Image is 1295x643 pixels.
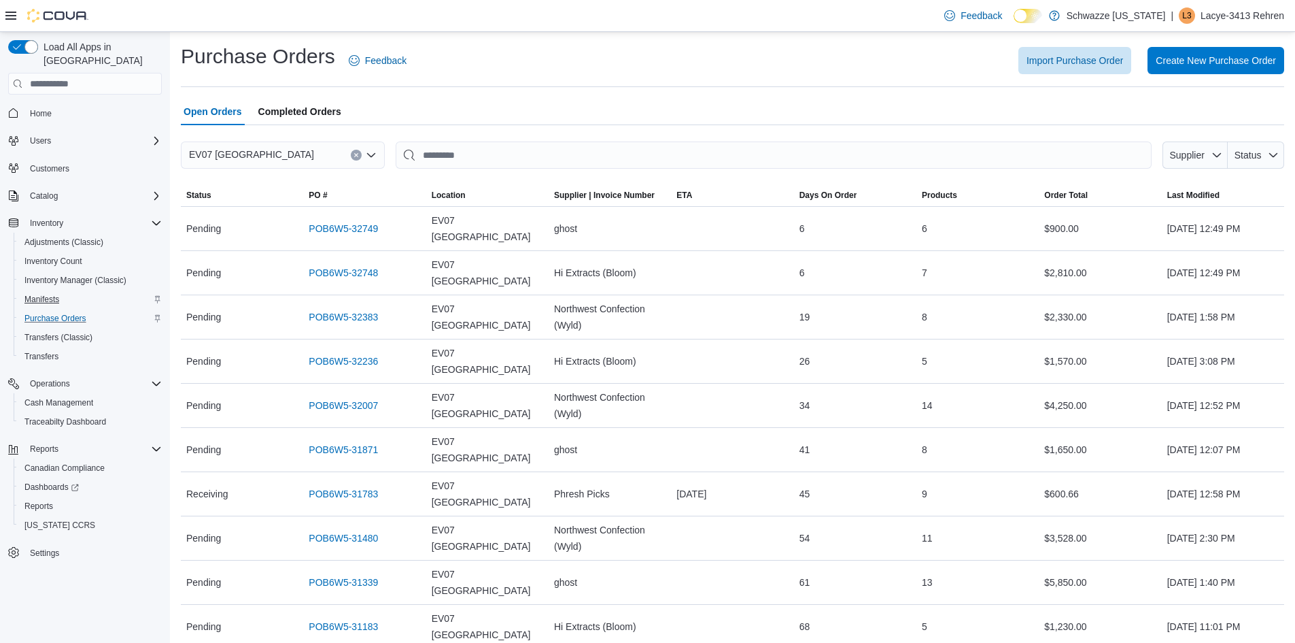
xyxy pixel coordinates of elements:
span: 19 [799,309,810,325]
span: Reports [30,444,58,455]
div: $4,250.00 [1039,392,1161,419]
button: Reports [14,497,167,516]
a: Transfers [19,348,64,365]
p: | [1171,7,1173,24]
div: $1,230.00 [1039,613,1161,640]
span: Inventory Count [19,253,162,269]
h1: Purchase Orders [181,43,335,70]
div: Hi Extracts (Bloom) [549,259,671,286]
span: Traceabilty Dashboard [19,414,162,430]
span: EV07 [GEOGRAPHIC_DATA] [432,301,543,333]
div: Northwest Confection (Wyld) [549,384,671,427]
span: Customers [30,163,69,174]
span: Pending [186,220,221,237]
span: Pending [186,265,221,281]
span: EV07 [GEOGRAPHIC_DATA] [432,610,543,643]
span: Inventory Manager (Classic) [24,275,126,286]
span: 5 [922,619,927,635]
span: EV07 [GEOGRAPHIC_DATA] [432,478,543,510]
span: Last Modified [1167,190,1220,201]
button: Catalog [3,186,167,205]
span: Pending [186,442,221,458]
span: Completed Orders [258,98,341,125]
a: POB6W5-31871 [309,442,378,458]
button: Import Purchase Order [1018,47,1131,74]
a: Home [24,105,57,122]
span: Transfers (Classic) [24,332,92,343]
span: Operations [24,376,162,392]
span: [US_STATE] CCRS [24,520,95,531]
div: Location [432,190,466,201]
button: Customers [3,159,167,178]
button: Products [916,184,1039,206]
a: POB6W5-32748 [309,265,378,281]
button: Purchase Orders [14,309,167,328]
span: Feedback [365,54,407,67]
span: Inventory [24,215,162,231]
button: Transfers (Classic) [14,328,167,347]
span: 34 [799,397,810,414]
span: Supplier | Invoice Number [554,190,655,201]
button: Users [3,131,167,150]
span: 11 [922,530,933,546]
span: Inventory [30,218,63,229]
span: Status [186,190,211,201]
button: Settings [3,543,167,563]
button: Days On Order [794,184,916,206]
a: POB6W5-32749 [309,220,378,237]
button: Reports [3,440,167,459]
span: Reports [24,441,162,457]
a: Manifests [19,291,65,308]
button: Adjustments (Classic) [14,233,167,252]
a: Purchase Orders [19,310,92,327]
span: Inventory Count [24,256,82,267]
p: Schwazze [US_STATE] [1067,7,1166,24]
button: Catalog [24,188,63,204]
span: Manifests [19,291,162,308]
span: Adjustments (Classic) [24,237,103,248]
a: POB6W5-31480 [309,530,378,546]
span: Settings [24,544,162,561]
a: Cash Management [19,395,99,411]
button: Location [426,184,549,206]
span: EV07 [GEOGRAPHIC_DATA] [432,389,543,422]
button: Operations [24,376,75,392]
button: Create New Purchase Order [1147,47,1284,74]
div: Northwest Confection (Wyld) [549,516,671,560]
span: Reports [19,498,162,514]
span: Pending [186,353,221,369]
span: 8 [922,442,927,458]
span: Pending [186,530,221,546]
div: [DATE] 3:08 PM [1162,348,1284,375]
span: Create New Purchase Order [1156,54,1276,67]
span: 7 [922,265,927,281]
div: $2,330.00 [1039,303,1161,331]
span: Customers [24,160,162,177]
a: Canadian Compliance [19,460,110,476]
span: Pending [186,574,221,591]
div: [DATE] 1:40 PM [1162,569,1284,596]
div: [DATE] [671,480,793,508]
button: Traceabilty Dashboard [14,412,167,431]
span: Days On Order [799,190,857,201]
button: Clear input [351,150,362,161]
span: Dark Mode [1014,23,1014,24]
button: [US_STATE] CCRS [14,516,167,535]
span: Feedback [961,9,1002,22]
span: 61 [799,574,810,591]
span: Settings [30,548,59,559]
span: 14 [922,397,933,414]
a: Feedback [343,47,412,74]
div: $3,528.00 [1039,525,1161,552]
span: 45 [799,486,810,502]
span: Dashboards [19,479,162,495]
button: Open list of options [366,150,377,161]
a: POB6W5-32236 [309,353,378,369]
a: [US_STATE] CCRS [19,517,101,533]
div: [DATE] 12:52 PM [1162,392,1284,419]
button: ETA [671,184,793,206]
span: 68 [799,619,810,635]
span: Traceabilty Dashboard [24,416,106,427]
span: Dashboards [24,482,79,493]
